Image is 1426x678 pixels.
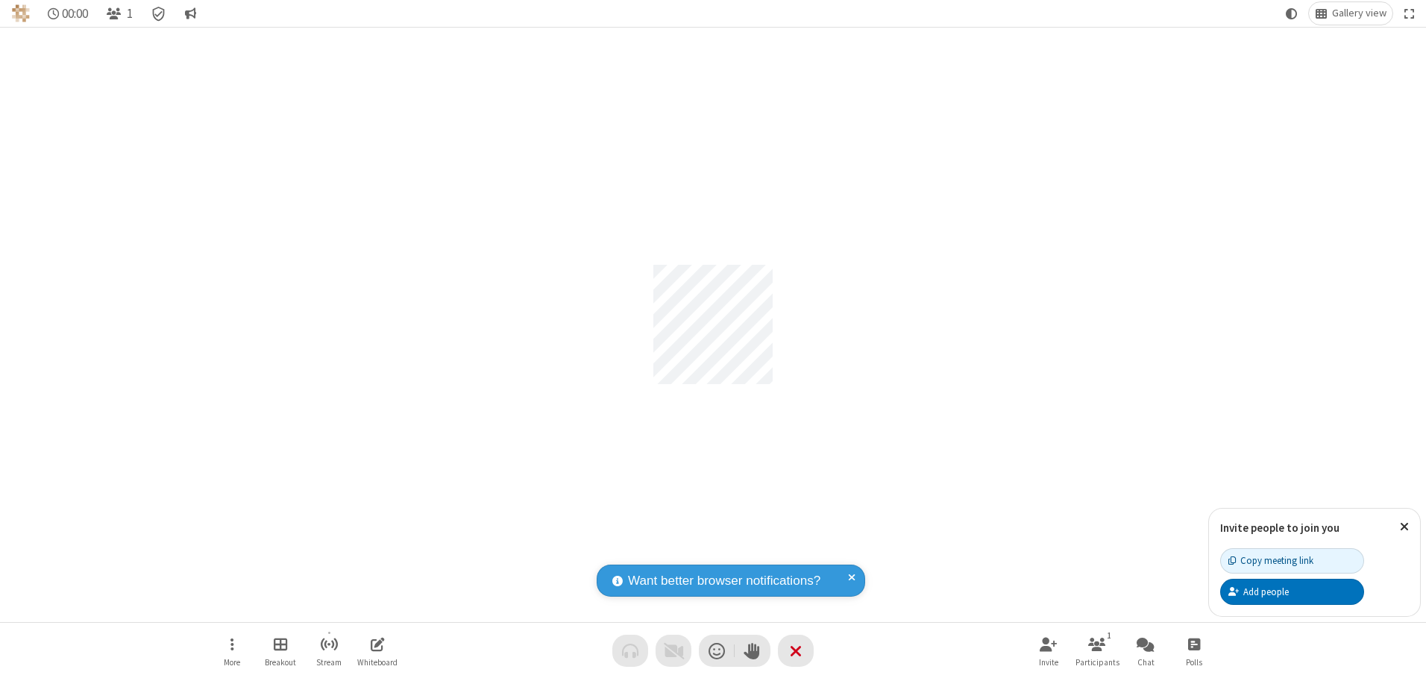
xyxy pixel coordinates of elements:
[1220,579,1364,604] button: Add people
[1075,630,1119,672] button: Open participant list
[62,7,88,21] span: 00:00
[265,658,296,667] span: Breakout
[628,571,820,591] span: Want better browser notifications?
[1123,630,1168,672] button: Open chat
[1220,548,1364,574] button: Copy meeting link
[778,635,814,667] button: End or leave meeting
[1039,658,1058,667] span: Invite
[1389,509,1420,545] button: Close popover
[1026,630,1071,672] button: Invite participants (Alt+I)
[210,630,254,672] button: Open menu
[1280,2,1304,25] button: Using system theme
[42,2,95,25] div: Timer
[1332,7,1386,19] span: Gallery view
[12,4,30,22] img: QA Selenium DO NOT DELETE OR CHANGE
[1103,629,1116,642] div: 1
[1398,2,1421,25] button: Fullscreen
[357,658,398,667] span: Whiteboard
[355,630,400,672] button: Open shared whiteboard
[307,630,351,672] button: Start streaming
[656,635,691,667] button: Video
[1228,553,1313,568] div: Copy meeting link
[127,7,133,21] span: 1
[100,2,139,25] button: Open participant list
[1075,658,1119,667] span: Participants
[224,658,240,667] span: More
[612,635,648,667] button: Audio problem - check your Internet connection or call by phone
[1309,2,1392,25] button: Change layout
[145,2,173,25] div: Meeting details Encryption enabled
[258,630,303,672] button: Manage Breakout Rooms
[1137,658,1155,667] span: Chat
[1220,521,1339,535] label: Invite people to join you
[699,635,735,667] button: Send a reaction
[1172,630,1216,672] button: Open poll
[735,635,770,667] button: Raise hand
[316,658,342,667] span: Stream
[1186,658,1202,667] span: Polls
[178,2,202,25] button: Conversation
